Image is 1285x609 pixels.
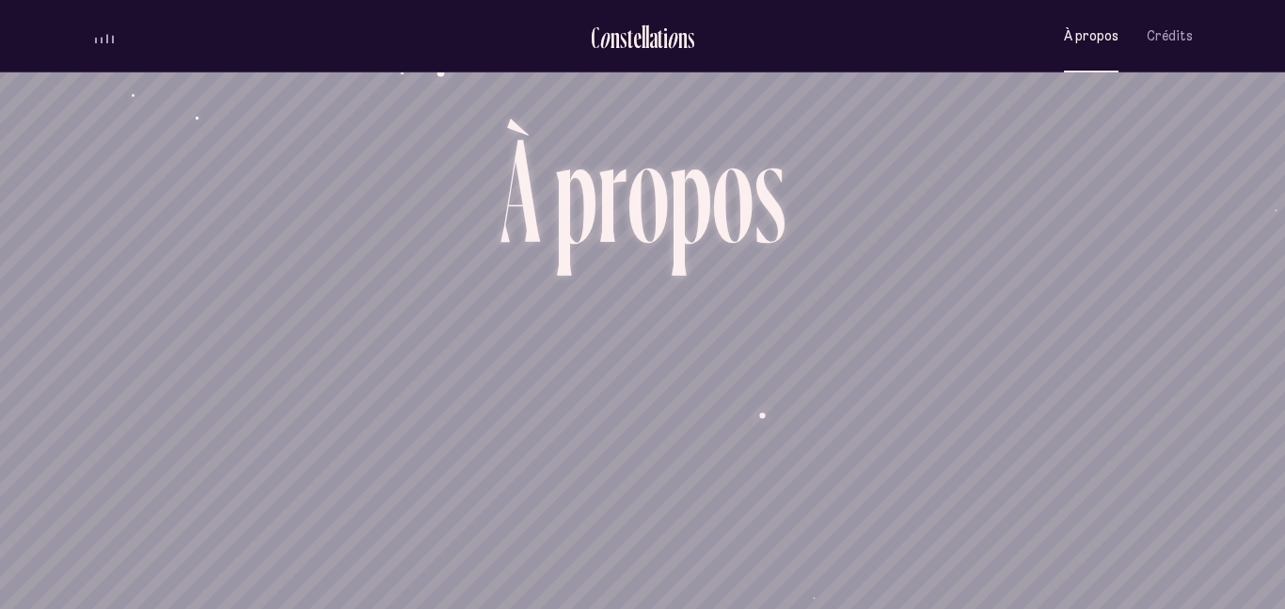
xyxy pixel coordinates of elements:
div: t [658,22,663,53]
div: s [688,22,695,53]
div: o [599,22,611,53]
div: i [663,22,668,53]
div: n [611,22,620,53]
button: À propos [1064,14,1118,58]
div: o [667,22,678,53]
div: l [642,22,645,53]
div: l [645,22,649,53]
div: n [678,22,688,53]
div: s [620,22,627,53]
span: À propos [1064,28,1118,44]
div: a [649,22,658,53]
div: t [627,22,633,53]
button: Crédits [1147,14,1193,58]
div: C [591,22,599,53]
span: Crédits [1147,28,1193,44]
div: e [633,22,642,53]
button: volume audio [92,26,117,46]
